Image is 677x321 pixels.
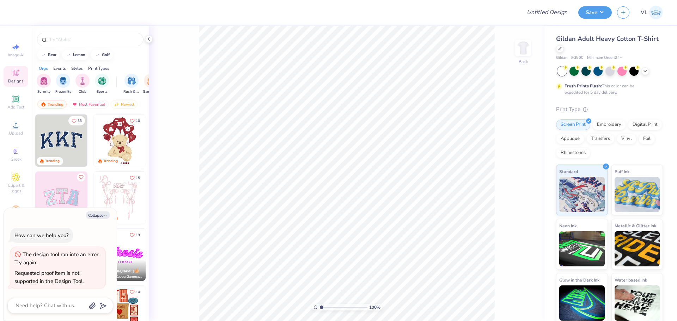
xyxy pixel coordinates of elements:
img: 83dda5b0-2158-48ca-832c-f6b4ef4c4536 [93,172,146,224]
img: trend_line.gif [41,53,47,57]
img: Vincent Lloyd Laurel [649,6,663,19]
div: Transfers [586,134,615,144]
span: Puff Ink [615,168,629,175]
span: Kappa Kappa Gamma, [GEOGRAPHIC_DATA][US_STATE] [105,274,143,279]
button: filter button [75,74,90,94]
div: Orgs [39,65,48,72]
span: Sorority [37,89,50,94]
div: The design tool ran into an error. Try again. [14,251,99,266]
button: filter button [143,74,159,94]
span: 100 % [369,304,380,310]
img: Back [516,41,530,55]
img: Puff Ink [615,177,660,212]
img: trending.gif [41,102,46,107]
img: Sorority Image [40,77,48,85]
span: 10 [136,119,140,123]
button: Like [127,173,143,183]
img: e74243e0-e378-47aa-a400-bc6bcb25063a [145,115,197,167]
button: Like [77,173,85,181]
img: Fraternity Image [59,77,67,85]
div: bear [48,53,56,57]
div: golf [102,53,110,57]
input: Untitled Design [521,5,573,19]
button: Like [127,230,143,240]
img: Rush & Bid Image [128,77,136,85]
span: Water based Ink [615,276,647,284]
div: Requested proof item is not supported in the Design Tool. [14,270,84,285]
span: 33 [78,119,82,123]
div: Screen Print [556,119,590,130]
div: lemon [73,53,85,57]
img: most_fav.gif [72,102,78,107]
div: Print Type [556,105,663,113]
div: filter for Game Day [143,74,159,94]
div: Vinyl [617,134,636,144]
div: Trending [37,100,67,109]
div: filter for Club [75,74,90,94]
span: # G500 [571,55,584,61]
img: Standard [559,177,605,212]
span: Game Day [143,89,159,94]
img: trend_line.gif [95,53,100,57]
span: 15 [136,176,140,180]
span: Image AI [8,52,24,58]
div: filter for Rush & Bid [123,74,140,94]
img: Neon Ink [559,231,605,266]
div: Foil [639,134,655,144]
span: Rush & Bid [123,89,140,94]
img: Club Image [79,77,86,85]
button: filter button [123,74,140,94]
div: Embroidery [592,119,626,130]
div: Trending [103,159,118,164]
div: Rhinestones [556,148,590,158]
img: topCreatorCrown.gif [134,268,140,273]
button: Save [578,6,612,19]
span: Metallic & Glitter Ink [615,222,656,229]
span: Gildan Adult Heavy Cotton T-Shirt [556,35,659,43]
button: bear [37,50,60,60]
span: Upload [9,130,23,136]
span: Clipart & logos [4,183,28,194]
img: 9980f5e8-e6a1-4b4a-8839-2b0e9349023c [35,172,87,224]
img: 190a3832-2857-43c9-9a52-6d493f4406b1 [145,229,197,281]
img: 587403a7-0594-4a7f-b2bd-0ca67a3ff8dd [93,115,146,167]
img: d12a98c7-f0f7-4345-bf3a-b9f1b718b86e [145,172,197,224]
div: Print Types [88,65,109,72]
button: Like [68,116,85,125]
button: Like [127,116,143,125]
div: Digital Print [628,119,662,130]
span: VL [641,8,647,17]
div: This color can be expedited for 5 day delivery. [565,83,651,95]
span: Neon Ink [559,222,577,229]
div: Trending [45,159,60,164]
img: Newest.gif [114,102,120,107]
img: 5ee11766-d822-42f5-ad4e-763472bf8dcf [87,172,139,224]
div: How can we help you? [14,232,69,239]
strong: Fresh Prints Flash: [565,83,602,89]
div: filter for Fraternity [55,74,71,94]
img: Game Day Image [147,77,155,85]
img: Glow in the Dark Ink [559,285,605,321]
span: Designs [8,78,24,84]
span: 19 [136,233,140,237]
span: Club [79,89,86,94]
div: Styles [71,65,83,72]
span: Sports [97,89,108,94]
img: e5c25cba-9be7-456f-8dc7-97e2284da968 [93,229,146,281]
button: lemon [62,50,89,60]
a: VL [641,6,663,19]
div: Most Favorited [69,100,109,109]
div: filter for Sports [95,74,109,94]
div: filter for Sorority [37,74,51,94]
div: Newest [111,100,138,109]
button: filter button [37,74,51,94]
button: Collapse [86,211,110,219]
button: golf [91,50,113,60]
span: Add Text [7,104,24,110]
span: Gildan [556,55,567,61]
div: Applique [556,134,584,144]
div: Back [519,58,528,65]
img: 3b9aba4f-e317-4aa7-a679-c95a879539bd [35,115,87,167]
img: Sports Image [98,77,106,85]
span: 14 [136,290,140,294]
